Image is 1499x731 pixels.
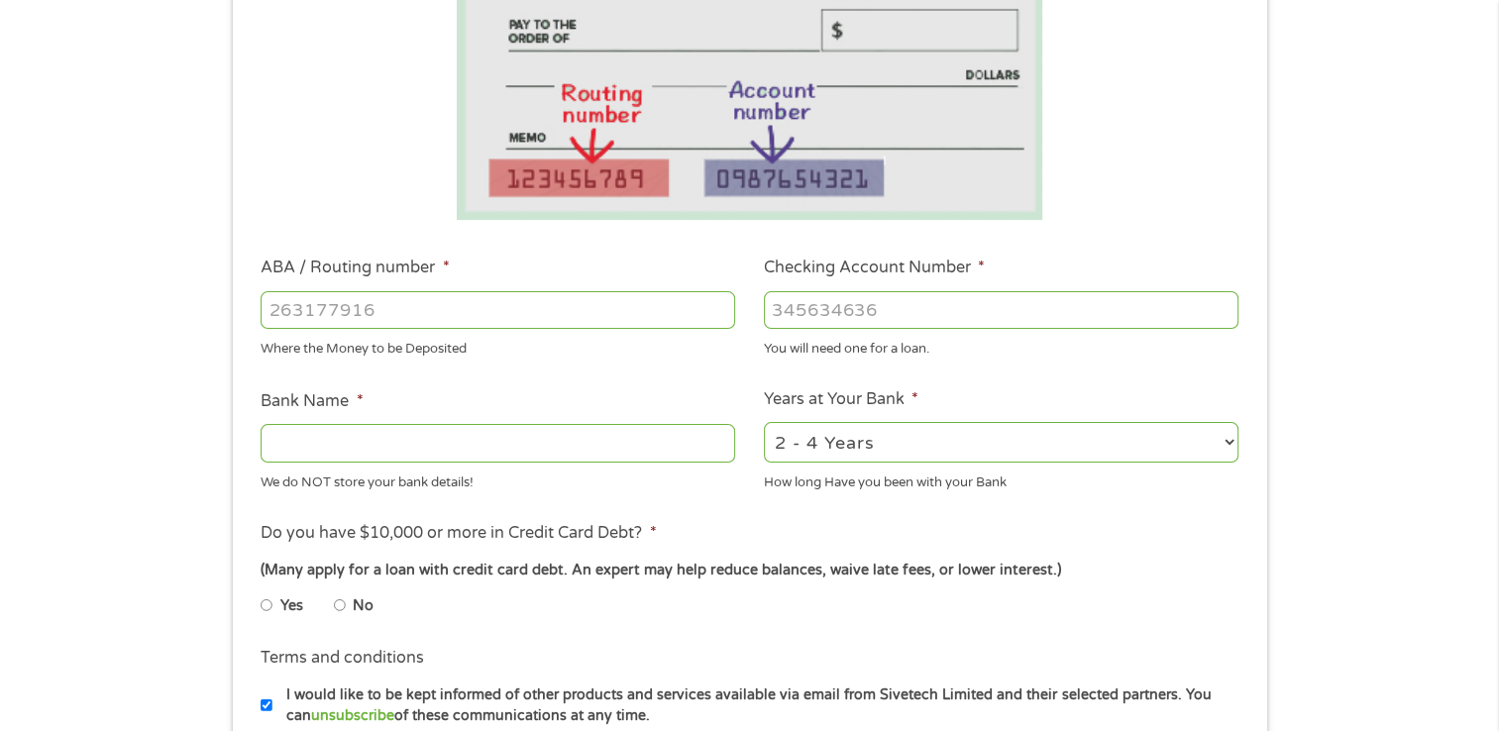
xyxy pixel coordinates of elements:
[261,391,363,412] label: Bank Name
[764,291,1238,329] input: 345634636
[353,595,374,617] label: No
[764,466,1238,492] div: How long Have you been with your Bank
[311,707,394,724] a: unsubscribe
[764,389,918,410] label: Years at Your Bank
[261,648,424,669] label: Terms and conditions
[272,684,1244,727] label: I would like to be kept informed of other products and services available via email from Sivetech...
[764,333,1238,360] div: You will need one for a loan.
[261,333,735,360] div: Where the Money to be Deposited
[280,595,303,617] label: Yes
[261,291,735,329] input: 263177916
[764,258,985,278] label: Checking Account Number
[261,466,735,492] div: We do NOT store your bank details!
[261,560,1237,581] div: (Many apply for a loan with credit card debt. An expert may help reduce balances, waive late fees...
[261,258,449,278] label: ABA / Routing number
[261,523,656,544] label: Do you have $10,000 or more in Credit Card Debt?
